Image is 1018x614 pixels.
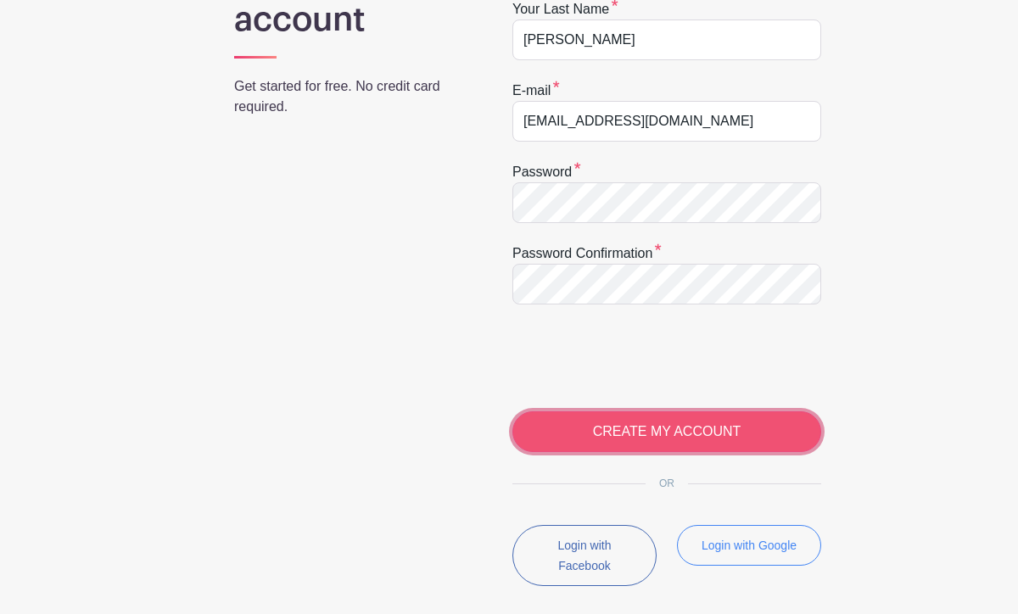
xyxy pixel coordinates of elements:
label: E-mail [512,81,560,101]
span: OR [646,477,688,489]
small: Login with Facebook [557,539,611,572]
input: CREATE MY ACCOUNT [512,411,821,452]
input: e.g. Smith [512,20,821,60]
p: Get started for free. No credit card required. [234,76,468,117]
input: e.g. julie@eventco.com [512,101,821,142]
button: Login with Google [677,525,821,566]
iframe: reCAPTCHA [512,325,770,391]
button: Login with Facebook [512,525,657,586]
label: Password [512,162,581,182]
small: Login with Google [702,539,797,552]
label: Password confirmation [512,243,662,264]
